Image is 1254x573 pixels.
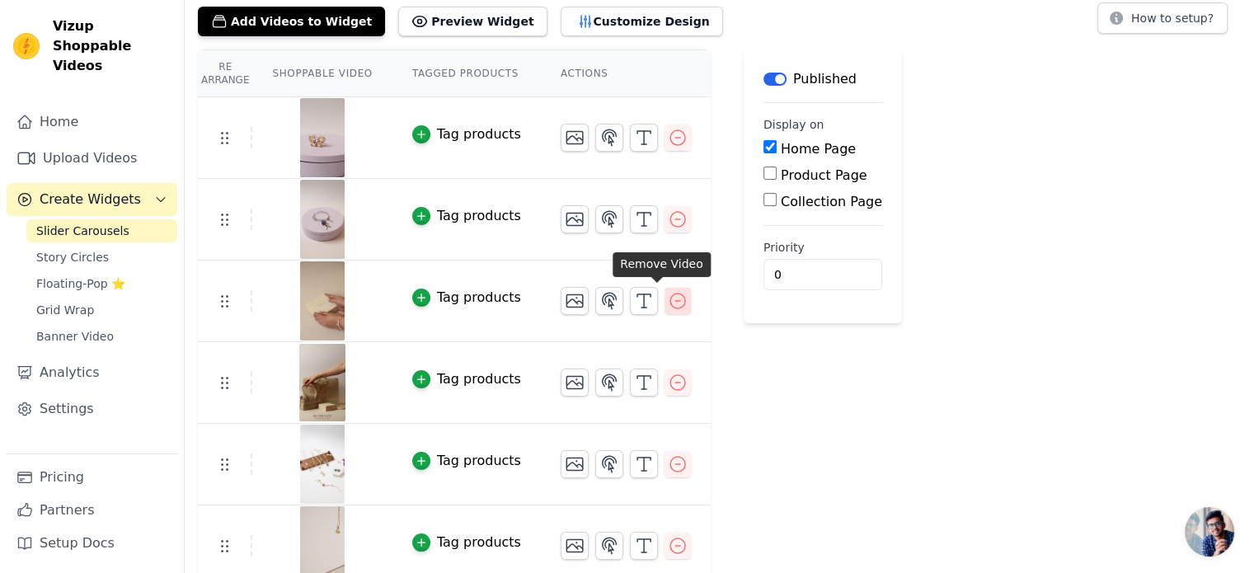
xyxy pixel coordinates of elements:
a: Story Circles [26,246,177,269]
a: Upload Videos [7,142,177,175]
button: Tag products [412,288,521,308]
legend: Display on [763,116,824,133]
a: Open chat [1185,507,1234,557]
img: vizup-images-2b55.png [299,261,345,341]
div: Tag products [437,206,521,226]
img: vizup-images-e0e1.png [299,180,345,259]
button: Add Videos to Widget [198,7,385,36]
button: Tag products [412,369,521,389]
button: Change Thumbnail [561,205,589,233]
a: Pricing [7,461,177,494]
a: Partners [7,494,177,527]
a: Grid Wrap [26,298,177,322]
button: Change Thumbnail [561,532,589,560]
button: Tag products [412,124,521,144]
a: How to setup? [1097,14,1228,30]
span: Floating-Pop ⭐ [36,275,125,292]
button: Tag products [412,533,521,552]
th: Tagged Products [392,50,541,97]
a: Settings [7,392,177,425]
div: Tag products [437,124,521,144]
span: Create Widgets [40,190,141,209]
span: Slider Carousels [36,223,129,239]
div: Tag products [437,451,521,471]
button: Tag products [412,451,521,471]
p: Published [793,69,857,89]
span: Banner Video [36,328,114,345]
div: Tag products [437,288,521,308]
img: vizup-images-2cf1.png [299,343,345,422]
button: Change Thumbnail [561,450,589,478]
button: Change Thumbnail [561,124,589,152]
a: Home [7,106,177,139]
th: Actions [541,50,711,97]
label: Product Page [781,167,867,183]
button: How to setup? [1097,2,1228,34]
a: Setup Docs [7,527,177,560]
button: Preview Widget [398,7,547,36]
img: vizup-images-ac24.png [299,98,345,177]
label: Priority [763,239,882,256]
button: Change Thumbnail [561,287,589,315]
a: Analytics [7,356,177,389]
label: Collection Page [781,194,882,209]
a: Banner Video [26,325,177,348]
a: Floating-Pop ⭐ [26,272,177,295]
th: Shoppable Video [252,50,392,97]
button: Create Widgets [7,183,177,216]
label: Home Page [781,141,856,157]
button: Tag products [412,206,521,226]
img: vizup-images-80b8.png [299,425,345,504]
img: Vizup [13,33,40,59]
span: Story Circles [36,249,109,265]
a: Slider Carousels [26,219,177,242]
div: Tag products [437,533,521,552]
span: Vizup Shoppable Videos [53,16,171,76]
th: Re Arrange [198,50,252,97]
span: Grid Wrap [36,302,94,318]
div: Tag products [437,369,521,389]
button: Customize Design [561,7,723,36]
button: Change Thumbnail [561,369,589,397]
